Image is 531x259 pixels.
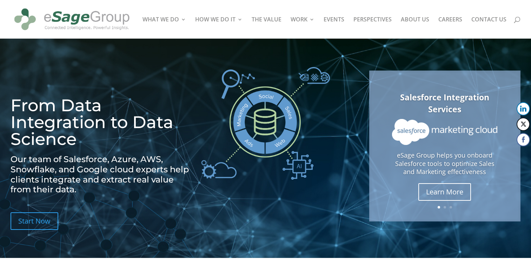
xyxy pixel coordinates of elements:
button: LinkedIn Share [517,102,530,115]
a: WORK [291,17,314,39]
a: PERSPECTIVES [353,17,392,39]
button: Twitter Share [517,118,530,131]
a: CONTACT US [471,17,506,39]
a: Learn More [418,183,471,201]
a: 2 [444,206,446,208]
a: EVENTS [324,17,344,39]
a: CAREERS [438,17,462,39]
a: 1 [438,206,440,208]
a: HOW WE DO IT [195,17,243,39]
h1: From Data Integration to Data Science [11,97,192,151]
a: WHAT WE DO [142,17,186,39]
a: ABOUT US [401,17,429,39]
a: Start Now [11,212,58,230]
a: THE VALUE [252,17,281,39]
h2: Our team of Salesforce, Azure, AWS, Snowflake, and Google cloud experts help clients integrate an... [11,154,192,198]
p: eSage Group helps you onboard Salesforce tools to optimize Sales and Marketing effectiveness [389,151,501,176]
img: eSage Group [12,3,132,36]
button: Facebook Share [517,133,530,146]
a: 3 [450,206,452,208]
a: Salesforce Integration Services [400,92,489,115]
